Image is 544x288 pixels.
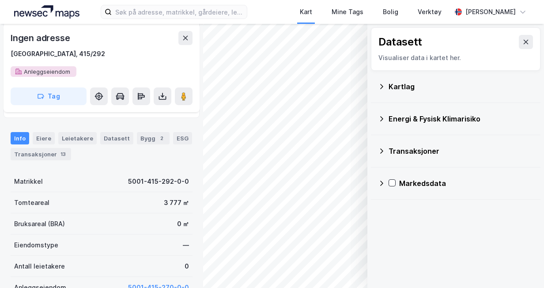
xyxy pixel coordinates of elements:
[157,134,166,143] div: 2
[14,176,43,187] div: Matrikkel
[183,240,189,250] div: —
[418,7,442,17] div: Verktøy
[14,197,49,208] div: Tomteareal
[465,7,516,17] div: [PERSON_NAME]
[500,246,544,288] iframe: Chat Widget
[11,31,72,45] div: Ingen adresse
[378,53,533,63] div: Visualiser data i kartet her.
[500,246,544,288] div: Kontrollprogram for chat
[128,176,189,187] div: 5001-415-292-0-0
[11,87,87,105] button: Tag
[173,132,192,144] div: ESG
[14,261,65,272] div: Antall leietakere
[389,114,533,124] div: Energi & Fysisk Klimarisiko
[389,146,533,156] div: Transaksjoner
[14,5,79,19] img: logo.a4113a55bc3d86da70a041830d287a7e.svg
[185,261,189,272] div: 0
[164,197,189,208] div: 3 777 ㎡
[11,148,71,160] div: Transaksjoner
[399,178,533,189] div: Markedsdata
[14,240,58,250] div: Eiendomstype
[14,219,65,229] div: Bruksareal (BRA)
[300,7,312,17] div: Kart
[33,132,55,144] div: Eiere
[58,132,97,144] div: Leietakere
[11,132,29,144] div: Info
[383,7,398,17] div: Bolig
[112,5,247,19] input: Søk på adresse, matrikkel, gårdeiere, leietakere eller personer
[100,132,133,144] div: Datasett
[389,81,533,92] div: Kartlag
[59,150,68,159] div: 13
[177,219,189,229] div: 0 ㎡
[11,49,105,59] div: [GEOGRAPHIC_DATA], 415/292
[137,132,170,144] div: Bygg
[378,35,422,49] div: Datasett
[332,7,363,17] div: Mine Tags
